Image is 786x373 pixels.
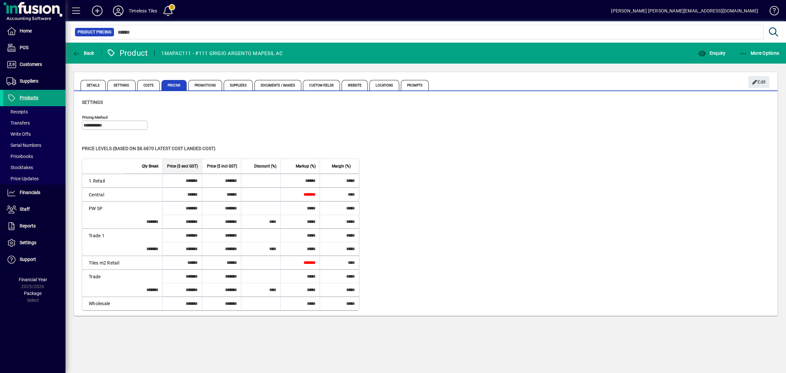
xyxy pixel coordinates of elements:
[20,257,36,262] span: Support
[107,80,136,90] span: Settings
[3,140,65,151] a: Serial Numbers
[3,235,65,251] a: Settings
[82,228,123,242] td: Trade 1
[78,29,111,35] span: Product Pricing
[296,163,316,170] span: Markup (%)
[142,163,159,170] span: Qty Break
[7,176,39,181] span: Price Updates
[20,28,32,33] span: Home
[82,146,215,151] span: Price levels (based on $8.6870 Latest cost landed cost)
[7,143,41,148] span: Serial Numbers
[20,223,36,228] span: Reports
[224,80,253,90] span: Suppliers
[72,50,94,56] span: Back
[332,163,351,170] span: Margin (%)
[129,6,157,16] div: Timeless Tiles
[3,56,65,73] a: Customers
[738,47,781,59] button: More Options
[254,163,276,170] span: Discount (%)
[3,128,65,140] a: Write Offs
[7,131,31,137] span: Write Offs
[3,151,65,162] a: Pricebooks
[739,50,779,56] span: More Options
[3,201,65,218] a: Staff
[19,277,47,282] span: Financial Year
[7,109,28,114] span: Receipts
[82,256,123,269] td: Tiles m2 Retail
[20,206,30,212] span: Staff
[20,78,38,84] span: Suppliers
[369,80,399,90] span: Locations
[82,201,123,215] td: PW SP
[3,185,65,201] a: Financials
[20,62,42,67] span: Customers
[697,47,727,59] button: Enquiry
[82,100,103,105] span: Settings
[765,1,778,23] a: Knowledge Base
[207,163,237,170] span: Price ($ incl GST)
[82,297,123,310] td: Wholesale
[3,218,65,234] a: Reports
[752,77,766,88] span: Edit
[82,115,108,120] mat-label: Pricing method
[7,120,30,126] span: Transfers
[161,48,283,59] div: 1MAPAC111 - #111 GRIGIO ARGENTO MAPESIL AC
[20,45,28,50] span: POS
[303,80,340,90] span: Custom Fields
[161,80,187,90] span: Pricing
[71,47,96,59] button: Back
[82,187,123,201] td: Central
[65,47,102,59] app-page-header-button: Back
[106,48,148,58] div: Product
[87,5,108,17] button: Add
[698,50,725,56] span: Enquiry
[611,6,758,16] div: [PERSON_NAME] [PERSON_NAME][EMAIL_ADDRESS][DOMAIN_NAME]
[3,23,65,39] a: Home
[3,251,65,268] a: Support
[3,73,65,89] a: Suppliers
[7,165,33,170] span: Stocktakes
[188,80,222,90] span: Promotions
[3,40,65,56] a: POS
[82,269,123,283] td: Trade
[20,190,40,195] span: Financials
[401,80,429,90] span: Prompts
[342,80,368,90] span: Website
[108,5,129,17] button: Profile
[167,163,198,170] span: Price ($ excl GST)
[3,162,65,173] a: Stocktakes
[81,80,106,90] span: Details
[748,76,769,88] button: Edit
[24,291,42,296] span: Package
[137,80,160,90] span: Costs
[20,95,38,100] span: Products
[3,117,65,128] a: Transfers
[82,174,123,187] td: 1.Retail
[3,106,65,117] a: Receipts
[3,173,65,184] a: Price Updates
[20,240,36,245] span: Settings
[7,154,33,159] span: Pricebooks
[254,80,302,90] span: Documents / Images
